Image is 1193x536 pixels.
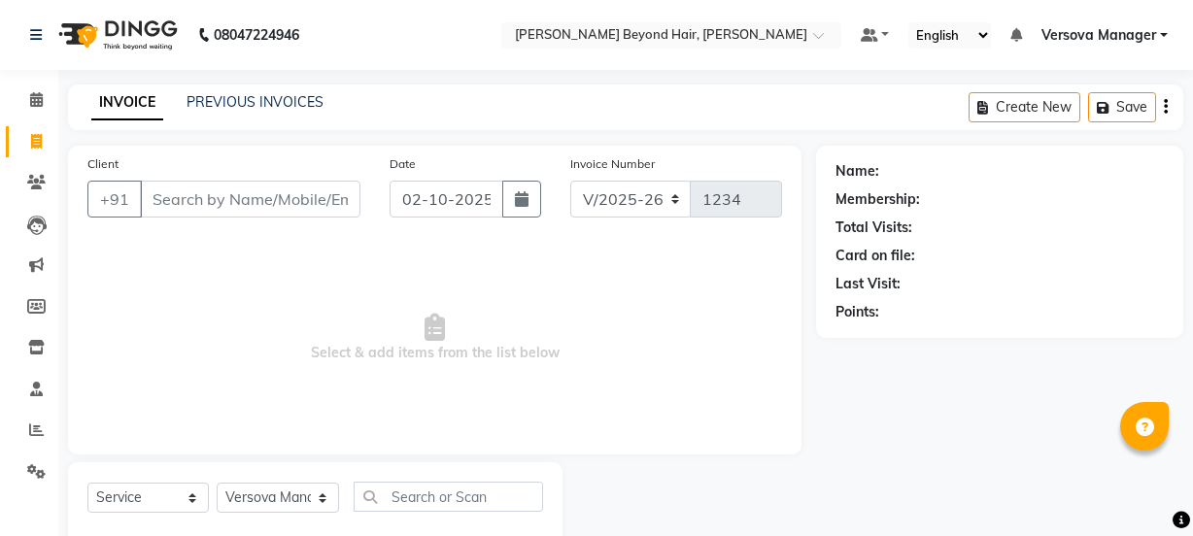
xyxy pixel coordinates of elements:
input: Search by Name/Mobile/Email/Code [140,181,360,218]
label: Invoice Number [570,155,655,173]
img: logo [50,8,183,62]
span: Versova Manager [1041,25,1156,46]
iframe: chat widget [1111,458,1174,517]
div: Last Visit: [835,274,901,294]
div: Total Visits: [835,218,912,238]
a: INVOICE [91,85,163,120]
div: Points: [835,302,879,322]
input: Search or Scan [354,482,542,512]
button: Save [1088,92,1156,122]
b: 08047224946 [214,8,299,62]
label: Client [87,155,119,173]
div: Card on file: [835,246,915,266]
button: +91 [87,181,142,218]
span: Select & add items from the list below [87,241,782,435]
a: PREVIOUS INVOICES [187,93,324,111]
div: Name: [835,161,879,182]
button: Create New [969,92,1080,122]
label: Date [390,155,416,173]
div: Membership: [835,189,920,210]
